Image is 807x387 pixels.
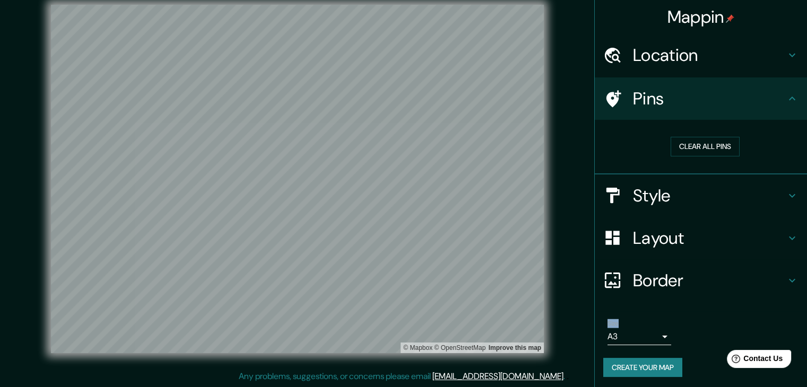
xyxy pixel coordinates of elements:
a: OpenStreetMap [434,344,485,351]
img: pin-icon.png [726,14,734,23]
iframe: Help widget launcher [713,346,795,375]
a: Mapbox [403,344,432,351]
div: Border [595,259,807,302]
div: Pins [595,77,807,120]
div: Location [595,34,807,76]
p: Any problems, suggestions, or concerns please email . [239,370,565,383]
div: . [567,370,569,383]
a: Map feedback [489,344,541,351]
h4: Pins [633,88,786,109]
div: . [565,370,567,383]
h4: Location [633,45,786,66]
h4: Mappin [667,6,735,28]
div: Style [595,174,807,217]
h4: Layout [633,227,786,249]
h4: Style [633,185,786,206]
canvas: Map [51,5,544,353]
label: Size [608,319,619,328]
div: Layout [595,217,807,259]
button: Clear all pins [671,137,740,156]
a: [EMAIL_ADDRESS][DOMAIN_NAME] [432,371,563,382]
button: Create your map [603,358,682,377]
h4: Border [633,270,786,291]
div: A3 [608,328,671,345]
